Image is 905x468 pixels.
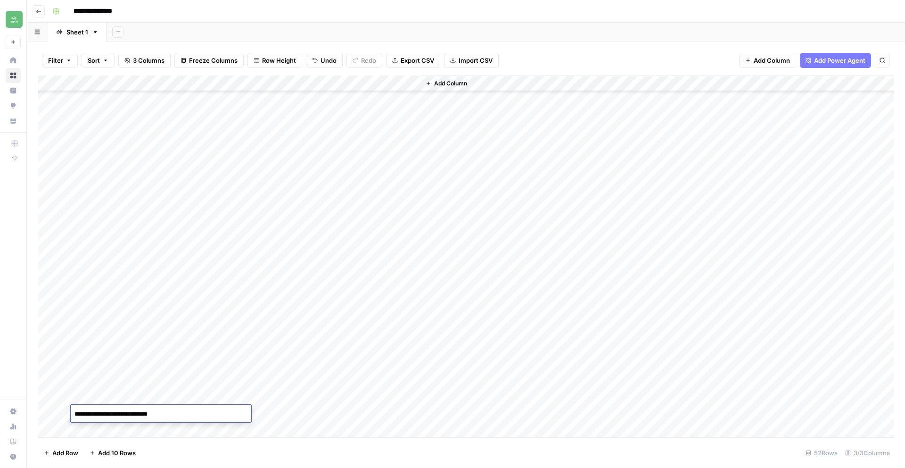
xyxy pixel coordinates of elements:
[52,448,78,458] span: Add Row
[38,445,84,460] button: Add Row
[48,56,63,65] span: Filter
[306,53,343,68] button: Undo
[189,56,238,65] span: Freeze Columns
[6,404,21,419] a: Settings
[444,53,499,68] button: Import CSV
[814,56,865,65] span: Add Power Agent
[82,53,115,68] button: Sort
[6,434,21,449] a: Learning Hub
[6,113,21,128] a: Your Data
[84,445,141,460] button: Add 10 Rows
[6,8,21,31] button: Workspace: Distru
[800,53,871,68] button: Add Power Agent
[739,53,796,68] button: Add Column
[6,11,23,28] img: Distru Logo
[88,56,100,65] span: Sort
[118,53,171,68] button: 3 Columns
[247,53,302,68] button: Row Height
[841,445,894,460] div: 3/3 Columns
[262,56,296,65] span: Row Height
[6,449,21,464] button: Help + Support
[98,448,136,458] span: Add 10 Rows
[422,77,471,90] button: Add Column
[66,27,88,37] div: Sheet 1
[6,68,21,83] a: Browse
[802,445,841,460] div: 52 Rows
[174,53,244,68] button: Freeze Columns
[321,56,337,65] span: Undo
[754,56,790,65] span: Add Column
[6,419,21,434] a: Usage
[6,83,21,98] a: Insights
[346,53,382,68] button: Redo
[48,23,107,42] a: Sheet 1
[386,53,440,68] button: Export CSV
[459,56,493,65] span: Import CSV
[361,56,376,65] span: Redo
[133,56,165,65] span: 3 Columns
[401,56,434,65] span: Export CSV
[42,53,78,68] button: Filter
[6,53,21,68] a: Home
[434,79,467,88] span: Add Column
[6,98,21,113] a: Opportunities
